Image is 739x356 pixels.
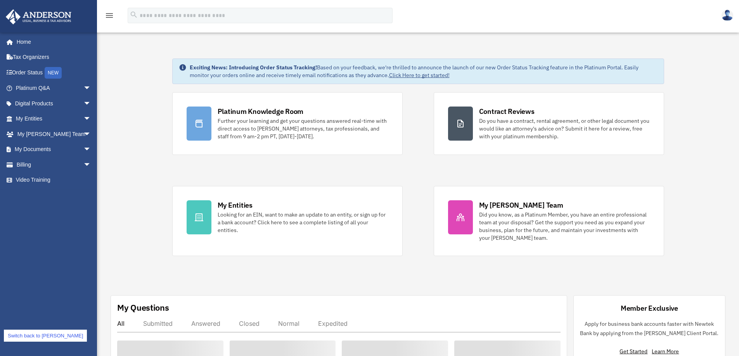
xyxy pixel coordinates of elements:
a: My [PERSON_NAME] Teamarrow_drop_down [5,126,103,142]
div: My Entities [218,200,253,210]
div: Do you have a contract, rental agreement, or other legal document you would like an attorney's ad... [479,117,650,140]
div: Submitted [143,320,173,327]
div: Normal [278,320,299,327]
a: Platinum Q&Aarrow_drop_down [5,81,103,96]
div: My [PERSON_NAME] Team [479,200,563,210]
span: arrow_drop_down [83,157,99,173]
a: Order StatusNEW [5,65,103,81]
div: Did you know, as a Platinum Member, you have an entire professional team at your disposal? Get th... [479,211,650,242]
div: Based on your feedback, we're thrilled to announce the launch of our new Order Status Tracking fe... [190,64,658,79]
span: arrow_drop_down [83,126,99,142]
i: search [130,10,138,19]
span: arrow_drop_down [83,142,99,158]
div: My Questions [117,302,169,313]
img: Anderson Advisors Platinum Portal [3,9,74,24]
a: menu [105,14,114,20]
div: Further your learning and get your questions answered real-time with direct access to [PERSON_NAM... [218,117,388,140]
a: Learn More [652,348,679,355]
a: Switch back to [PERSON_NAME] [4,330,87,342]
div: Contract Reviews [479,107,535,116]
span: arrow_drop_down [83,81,99,96]
a: Home [5,34,99,50]
p: Apply for business bank accounts faster with Newtek Bank by applying from the [PERSON_NAME] Clien... [580,319,719,338]
a: Video Training [5,172,103,188]
a: Get Started [620,348,651,355]
a: My Documentsarrow_drop_down [5,142,103,157]
div: Platinum Knowledge Room [218,107,304,116]
i: menu [105,11,114,20]
a: Click Here to get started! [389,72,450,79]
a: Platinum Knowledge Room Further your learning and get your questions answered real-time with dire... [172,92,403,155]
span: arrow_drop_down [83,96,99,112]
div: Answered [191,320,220,327]
img: User Pic [722,10,733,21]
div: All [117,320,125,327]
span: arrow_drop_down [83,111,99,127]
div: Looking for an EIN, want to make an update to an entity, or sign up for a bank account? Click her... [218,211,388,234]
a: My Entitiesarrow_drop_down [5,111,103,127]
div: Member Exclusive [621,303,678,313]
a: Tax Organizers [5,50,103,65]
a: My Entities Looking for an EIN, want to make an update to an entity, or sign up for a bank accoun... [172,186,403,256]
div: Expedited [318,320,348,327]
div: Closed [239,320,260,327]
div: NEW [45,67,62,79]
a: My [PERSON_NAME] Team Did you know, as a Platinum Member, you have an entire professional team at... [434,186,664,256]
a: Digital Productsarrow_drop_down [5,96,103,111]
a: Contract Reviews Do you have a contract, rental agreement, or other legal document you would like... [434,92,664,155]
a: Billingarrow_drop_down [5,157,103,172]
strong: Exciting News: Introducing Order Status Tracking! [190,64,317,71]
